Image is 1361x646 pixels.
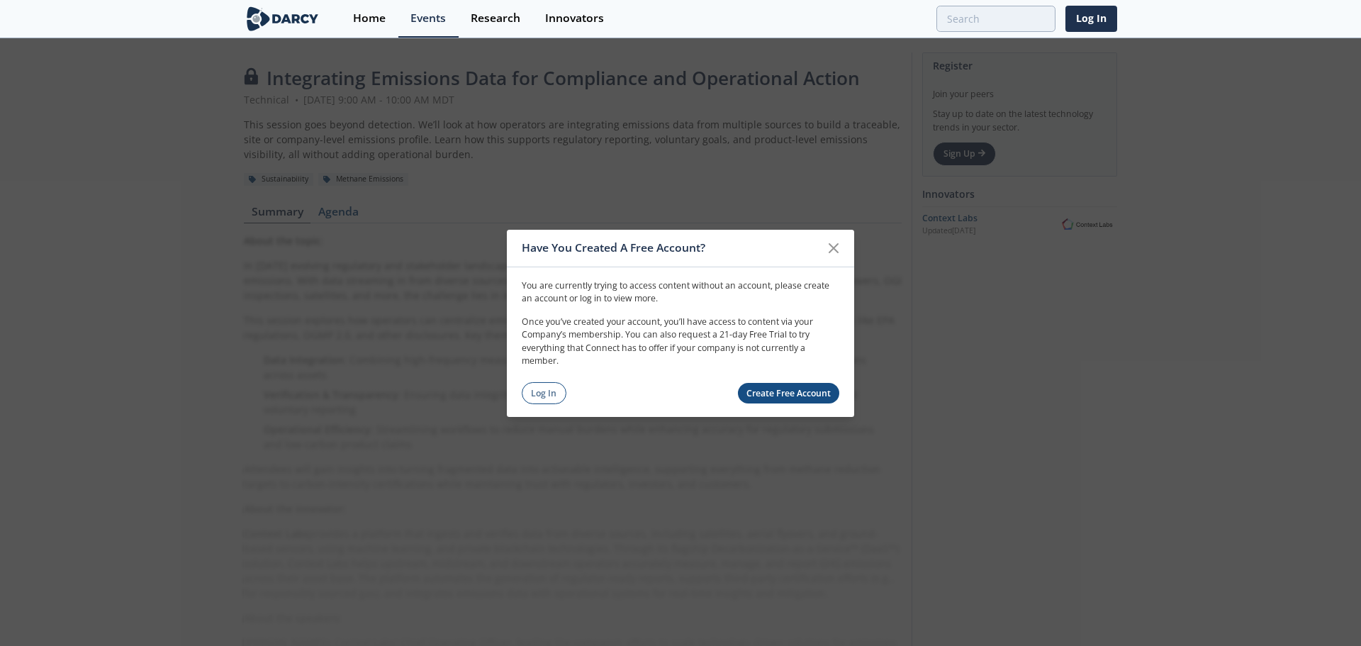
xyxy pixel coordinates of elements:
div: Home [353,13,386,24]
a: Log In [522,382,566,404]
p: Once you’ve created your account, you’ll have access to content via your Company’s membership. Yo... [522,316,839,368]
img: logo-wide.svg [244,6,321,31]
div: Events [410,13,446,24]
a: Create Free Account [738,383,840,403]
input: Advanced Search [936,6,1055,32]
p: You are currently trying to access content without an account, please create an account or log in... [522,279,839,306]
div: Innovators [545,13,604,24]
div: Research [471,13,520,24]
div: Have You Created A Free Account? [522,235,820,262]
a: Log In [1065,6,1117,32]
